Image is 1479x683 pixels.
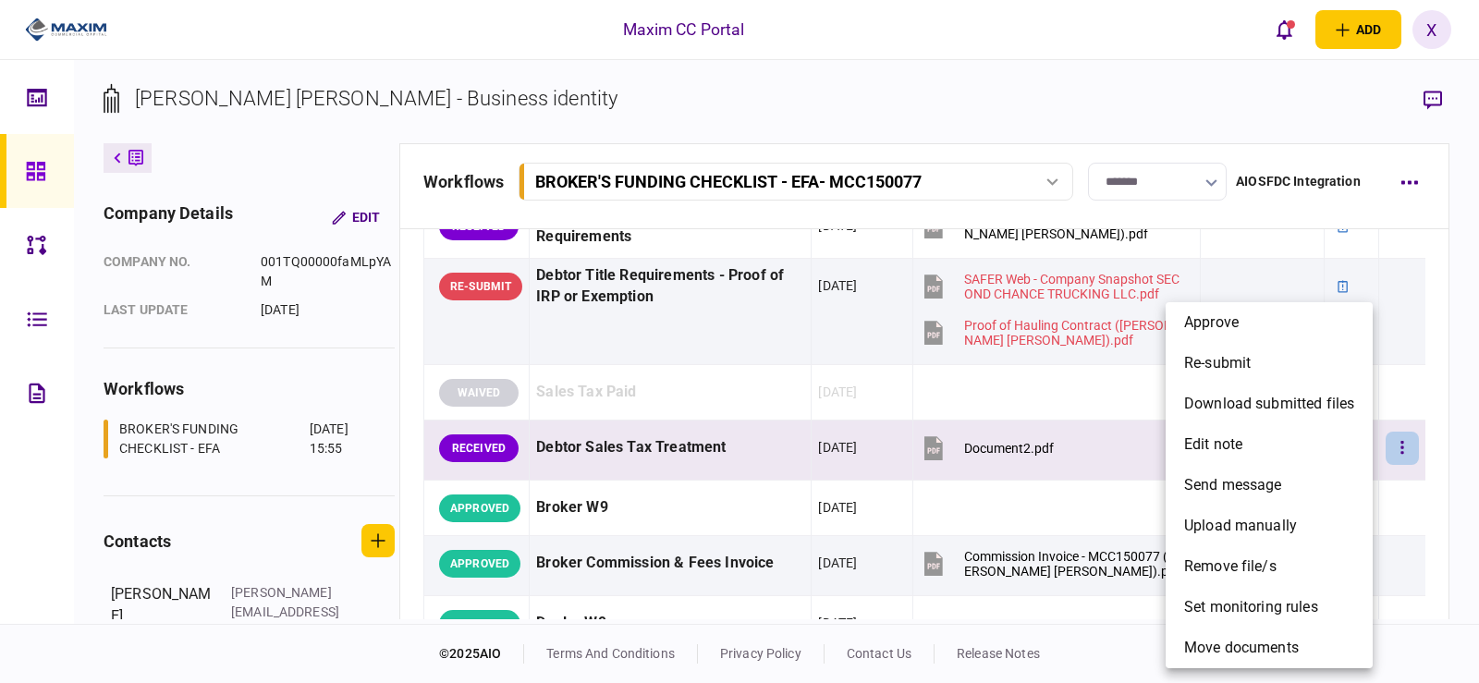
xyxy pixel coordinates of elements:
[1184,433,1242,456] span: edit note
[1184,515,1297,537] span: upload manually
[1184,596,1318,618] span: set monitoring rules
[1184,393,1354,415] span: download submitted files
[1184,352,1251,374] span: re-submit
[1184,311,1239,334] span: approve
[1184,637,1299,659] span: Move documents
[1184,555,1277,578] span: remove file/s
[1184,474,1282,496] span: send message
